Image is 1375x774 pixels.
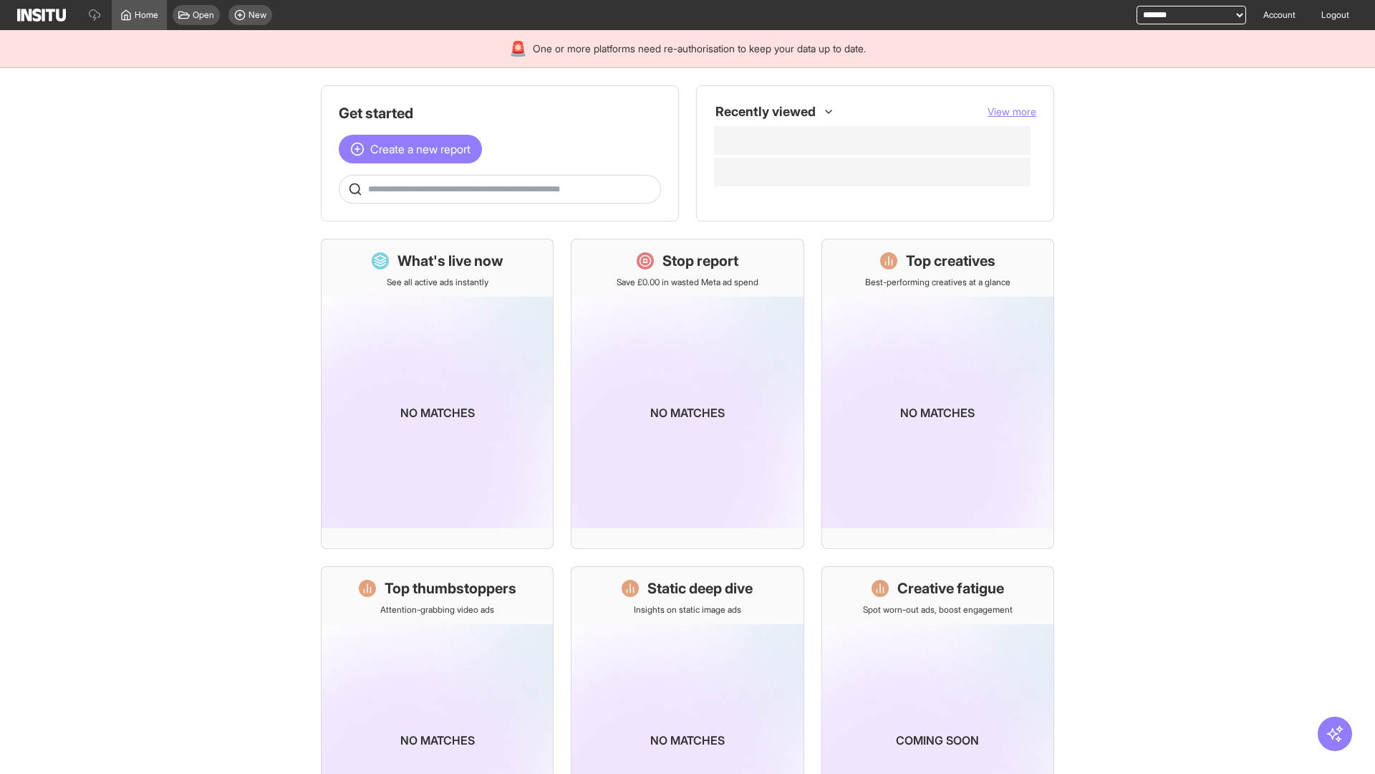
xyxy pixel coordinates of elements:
[370,140,471,158] span: Create a new report
[647,578,753,598] h1: Static deep dive
[509,39,527,59] div: 🚨
[650,732,725,749] p: No matches
[533,42,866,56] span: One or more platforms need re-authorisation to keep your data up to date.
[662,251,738,271] h1: Stop report
[988,105,1036,119] button: View more
[906,251,995,271] h1: Top creatives
[822,297,1053,528] img: coming-soon-gradient_kfitwp.png
[900,404,975,421] p: No matches
[571,297,803,528] img: coming-soon-gradient_kfitwp.png
[634,604,741,616] p: Insights on static image ads
[135,9,158,21] span: Home
[400,732,475,749] p: No matches
[380,604,494,616] p: Attention-grabbing video ads
[988,105,1036,118] span: View more
[339,135,482,163] button: Create a new report
[617,277,758,288] p: Save £0.00 in wasted Meta ad spend
[321,239,554,549] a: What's live nowSee all active ads instantlyNo matches
[397,251,503,271] h1: What's live now
[650,404,725,421] p: No matches
[400,404,475,421] p: No matches
[249,9,266,21] span: New
[571,239,804,549] a: Stop reportSave £0.00 in wasted Meta ad spendNo matches
[865,277,1010,288] p: Best-performing creatives at a glance
[821,239,1054,549] a: Top creativesBest-performing creatives at a glanceNo matches
[17,9,66,21] img: Logo
[387,277,488,288] p: See all active ads instantly
[322,297,553,528] img: coming-soon-gradient_kfitwp.png
[385,578,516,598] h1: Top thumbstoppers
[339,103,661,123] h1: Get started
[193,9,214,21] span: Open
